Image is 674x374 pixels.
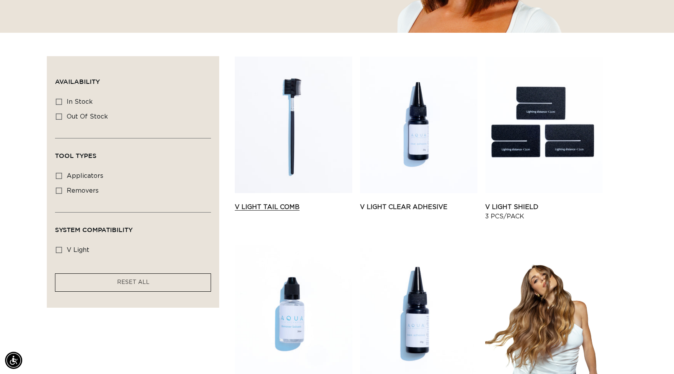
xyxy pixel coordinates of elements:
[55,226,133,233] span: System Compatibility
[485,202,603,221] a: V Light Shield 3 pcs/pack
[235,202,352,212] a: V Light Tail Comb
[67,173,103,179] span: applicators
[67,247,89,253] span: v light
[55,213,211,241] summary: System Compatibility (0 selected)
[55,64,211,92] summary: Availability (0 selected)
[67,188,99,194] span: removers
[117,278,149,287] a: RESET ALL
[117,280,149,285] span: RESET ALL
[360,202,477,212] a: V Light Clear Adhesive
[55,78,100,85] span: Availability
[5,352,22,369] div: Accessibility Menu
[55,152,96,159] span: Tool Types
[55,138,211,167] summary: Tool Types (0 selected)
[67,99,93,105] span: In stock
[67,113,108,120] span: Out of stock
